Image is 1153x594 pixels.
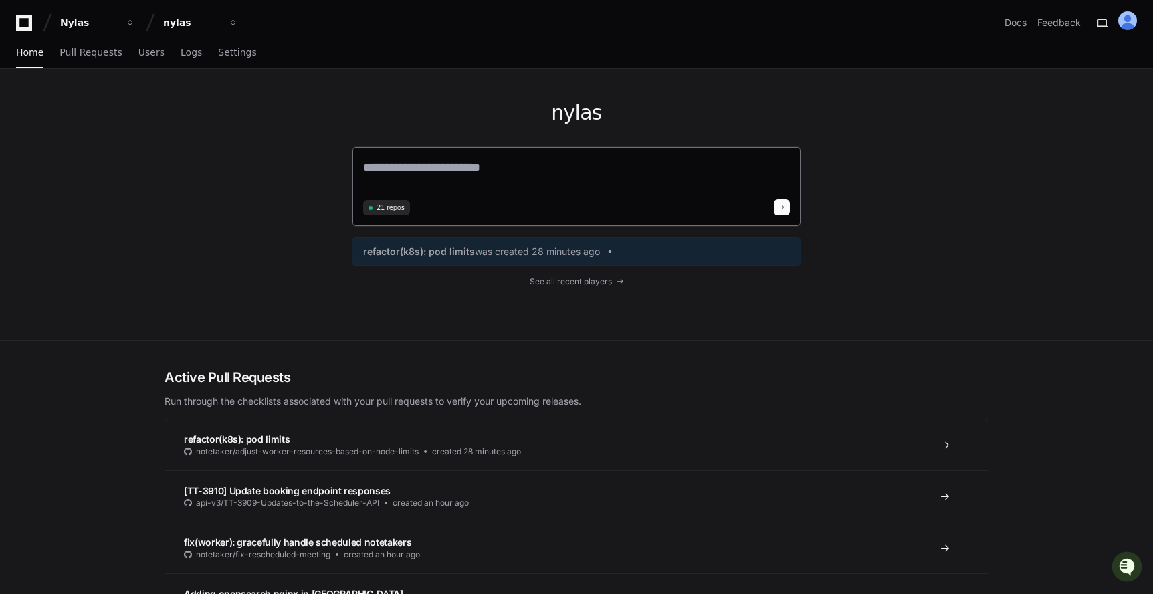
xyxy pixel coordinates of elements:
span: created an hour ago [344,549,420,560]
button: nylas [158,11,243,35]
button: Feedback [1037,16,1081,29]
img: ALV-UjXdkCaxG7Ha6Z-zDHMTEPqXMlNFMnpHuOo2CVUViR2iaDDte_9HYgjrRZ0zHLyLySWwoP3Esd7mb4Ah-olhw-DLkFEvG... [1118,11,1137,30]
a: Pull Requests [60,37,122,68]
div: Nylas [60,16,118,29]
img: PlayerZero [13,13,40,40]
img: 1756235613930-3d25f9e4-fa56-45dd-b3ad-e072dfbd1548 [13,100,37,124]
a: refactor(k8s): pod limitswas created 28 minutes ago [363,245,790,258]
span: Pylon [133,140,162,151]
a: See all recent players [352,276,801,287]
span: Settings [218,48,256,56]
span: created an hour ago [393,498,469,508]
iframe: Open customer support [1110,550,1146,586]
span: was created 28 minutes ago [475,245,600,258]
p: Run through the checklists associated with your pull requests to verify your upcoming releases. [165,395,988,408]
button: Nylas [55,11,140,35]
span: notetaker/fix-rescheduled-meeting [196,549,330,560]
span: refactor(k8s): pod limits [363,245,475,258]
span: Users [138,48,165,56]
span: Home [16,48,43,56]
span: created 28 minutes ago [432,446,521,457]
a: Settings [218,37,256,68]
a: refactor(k8s): pod limitsnotetaker/adjust-worker-resources-based-on-node-limitscreated 28 minutes... [165,419,988,470]
div: We're available if you need us! [45,113,169,124]
h2: Active Pull Requests [165,368,988,387]
a: Powered byPylon [94,140,162,151]
div: Start new chat [45,100,219,113]
span: api-v3/TT-3909-Updates-to-the-Scheduler-API [196,498,379,508]
span: Pull Requests [60,48,122,56]
a: Home [16,37,43,68]
a: Users [138,37,165,68]
span: notetaker/adjust-worker-resources-based-on-node-limits [196,446,419,457]
button: Start new chat [227,104,243,120]
span: Logs [181,48,202,56]
h1: nylas [352,101,801,125]
div: nylas [163,16,221,29]
a: fix(worker): gracefully handle scheduled notetakersnotetaker/fix-rescheduled-meetingcreated an ho... [165,522,988,573]
span: fix(worker): gracefully handle scheduled notetakers [184,536,411,548]
span: See all recent players [530,276,612,287]
span: [TT-3910] Update booking endpoint responses [184,485,391,496]
a: [TT-3910] Update booking endpoint responsesapi-v3/TT-3909-Updates-to-the-Scheduler-APIcreated an ... [165,470,988,522]
span: 21 repos [377,203,405,213]
a: Logs [181,37,202,68]
a: Docs [1005,16,1027,29]
div: Welcome [13,54,243,75]
span: refactor(k8s): pod limits [184,433,290,445]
